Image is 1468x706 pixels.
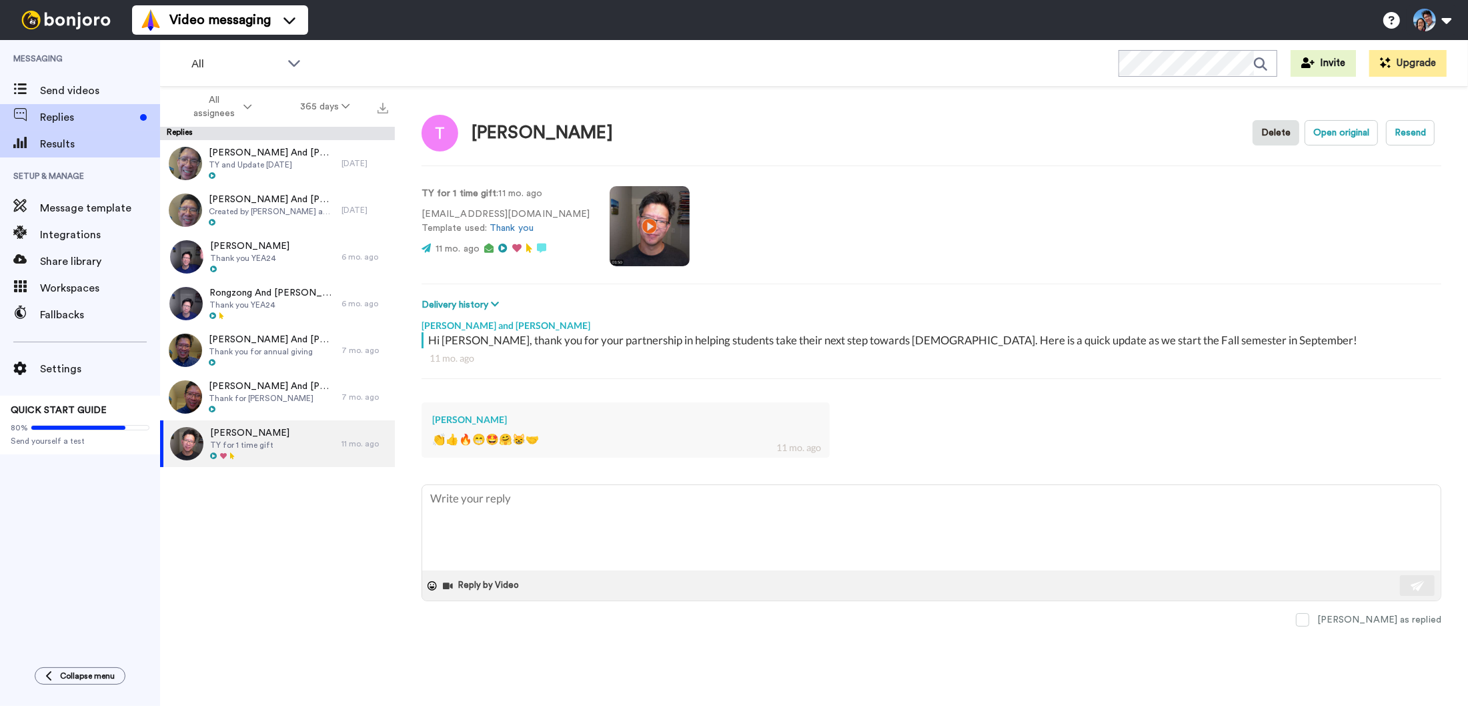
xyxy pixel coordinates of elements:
[160,140,395,187] a: [PERSON_NAME] And [PERSON_NAME]TY and Update [DATE][DATE]
[210,426,289,440] span: [PERSON_NAME]
[422,115,458,151] img: Image of Tony Mah
[40,136,160,152] span: Results
[422,189,496,198] strong: TY for 1 time gift
[1291,50,1356,77] button: Invite
[1253,120,1299,145] button: Delete
[187,93,241,120] span: All assignees
[60,671,115,681] span: Collapse menu
[472,123,613,143] div: [PERSON_NAME]
[160,234,395,280] a: [PERSON_NAME]Thank you YEA246 mo. ago
[430,352,1433,365] div: 11 mo. ago
[163,88,276,125] button: All assignees
[169,380,202,414] img: eef208bb-206f-4cd2-b3b7-580354681439-thumb.jpg
[422,312,1441,332] div: [PERSON_NAME] and [PERSON_NAME]
[209,159,335,170] span: TY and Update [DATE]
[140,9,161,31] img: vm-color.svg
[1317,613,1441,627] div: [PERSON_NAME] as replied
[1411,581,1425,591] img: send-white.svg
[341,252,388,262] div: 6 mo. ago
[210,253,289,264] span: Thank you YEA24
[341,438,388,449] div: 11 mo. ago
[40,361,160,377] span: Settings
[209,206,335,217] span: Created by [PERSON_NAME] and [PERSON_NAME]
[191,56,281,72] span: All
[160,327,395,374] a: [PERSON_NAME] And [PERSON_NAME]Thank you for annual giving7 mo. ago
[432,432,819,447] div: 👏👍🔥😁🤩🤗😸🤝
[40,227,160,243] span: Integrations
[209,393,335,404] span: Thank for [PERSON_NAME]
[209,193,335,206] span: [PERSON_NAME] And [PERSON_NAME]
[276,95,374,119] button: 365 days
[422,208,590,236] p: [EMAIL_ADDRESS][DOMAIN_NAME] Template used:
[341,158,388,169] div: [DATE]
[11,406,107,415] span: QUICK START GUIDE
[209,333,335,346] span: [PERSON_NAME] And [PERSON_NAME]
[210,440,289,450] span: TY for 1 time gift
[40,307,160,323] span: Fallbacks
[40,254,160,270] span: Share library
[209,300,335,310] span: Thank you YEA24
[170,427,203,460] img: 04f48167-2e7b-4db9-9c14-a1a26caafe20-thumb.jpg
[490,224,534,233] a: Thank you
[169,11,271,29] span: Video messaging
[777,441,822,454] div: 11 mo. ago
[40,109,135,125] span: Replies
[169,147,202,180] img: 0c472a4d-076b-40d3-9b7b-e72f342646dc-thumb.jpg
[35,667,125,685] button: Collapse menu
[160,280,395,327] a: Rongzong And [PERSON_NAME]Thank you YEA246 mo. ago
[160,187,395,234] a: [PERSON_NAME] And [PERSON_NAME]Created by [PERSON_NAME] and [PERSON_NAME][DATE]
[16,11,116,29] img: bj-logo-header-white.svg
[169,287,203,320] img: 91fb51dd-cb5a-40e0-8fb1-65f5286252e1-thumb.jpg
[436,244,480,254] span: 11 mo. ago
[210,240,289,253] span: [PERSON_NAME]
[169,194,202,227] img: e5a40b56-981f-4e29-abc6-b335af22a8ea-thumb.jpg
[160,127,395,140] div: Replies
[374,97,392,117] button: Export all results that match these filters now.
[209,286,335,300] span: Rongzong And [PERSON_NAME]
[428,332,1438,348] div: Hi [PERSON_NAME], thank you for your partnership in helping students take their next step towards...
[1369,50,1447,77] button: Upgrade
[378,103,388,113] img: export.svg
[422,187,590,201] p: : 11 mo. ago
[11,436,149,446] span: Send yourself a test
[341,345,388,356] div: 7 mo. ago
[422,298,503,312] button: Delivery history
[209,146,335,159] span: [PERSON_NAME] And [PERSON_NAME]
[169,334,202,367] img: f92d5a34-8617-435a-b32b-f48aaeac1d8b-thumb.jpg
[40,83,160,99] span: Send videos
[1386,120,1435,145] button: Resend
[160,420,395,467] a: [PERSON_NAME]TY for 1 time gift11 mo. ago
[341,392,388,402] div: 7 mo. ago
[40,280,160,296] span: Workspaces
[11,422,28,433] span: 80%
[170,240,203,274] img: 0f124e74-a5d3-43c2-b74b-88e08fad7991-thumb.jpg
[160,374,395,420] a: [PERSON_NAME] And [PERSON_NAME] LowThank for [PERSON_NAME]7 mo. ago
[442,576,524,596] button: Reply by Video
[341,298,388,309] div: 6 mo. ago
[40,200,160,216] span: Message template
[209,346,335,357] span: Thank you for annual giving
[432,413,819,426] div: [PERSON_NAME]
[1305,120,1378,145] button: Open original
[209,380,335,393] span: [PERSON_NAME] And [PERSON_NAME] Low
[341,205,388,216] div: [DATE]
